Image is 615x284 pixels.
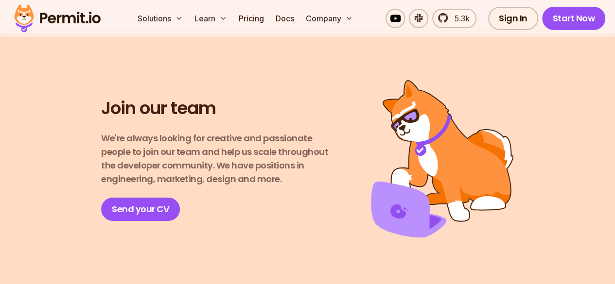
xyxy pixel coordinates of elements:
button: Solutions [134,9,187,28]
p: We're always looking for creative and passionate people to join our team and help us scale throug... [101,132,337,186]
img: Join us [371,80,514,238]
h2: Join our team [101,97,216,120]
a: Sign In [488,7,538,30]
button: Learn [191,9,231,28]
a: Send your CV [101,198,180,221]
a: Pricing [235,9,268,28]
a: Start Now [542,7,606,30]
span: 5.3k [449,13,470,24]
button: Company [302,9,357,28]
img: Permit logo [10,2,105,35]
a: 5.3k [432,9,476,28]
a: Docs [272,9,298,28]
